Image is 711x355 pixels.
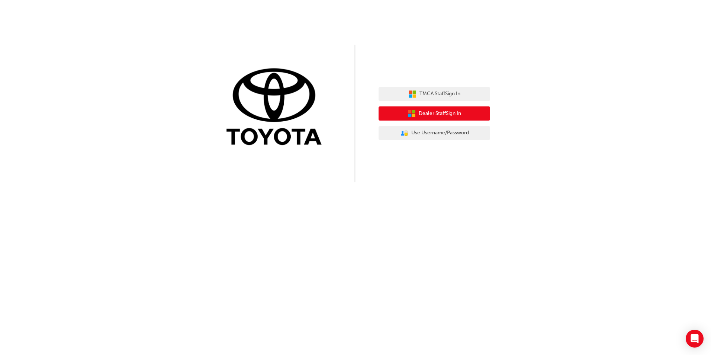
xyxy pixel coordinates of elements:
[221,67,332,149] img: Trak
[686,330,704,348] div: Open Intercom Messenger
[379,126,490,140] button: Use Username/Password
[419,109,461,118] span: Dealer Staff Sign In
[411,129,469,137] span: Use Username/Password
[419,90,460,98] span: TMCA Staff Sign In
[379,87,490,101] button: TMCA StaffSign In
[379,106,490,121] button: Dealer StaffSign In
